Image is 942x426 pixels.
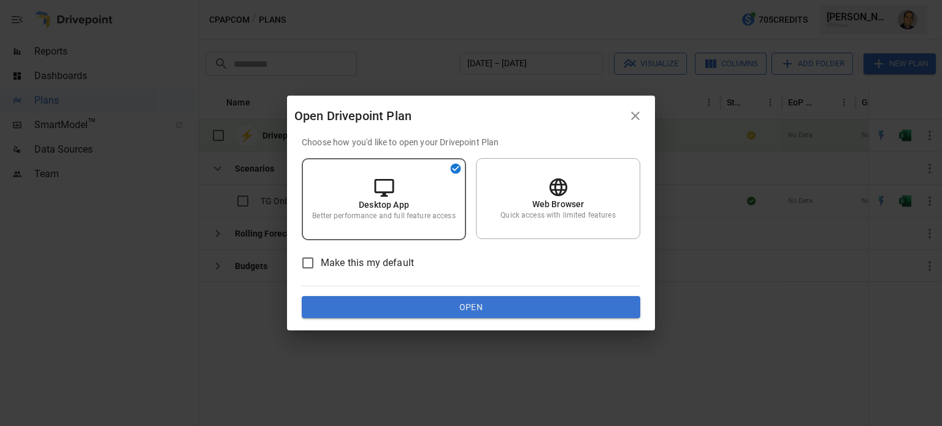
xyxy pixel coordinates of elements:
p: Web Browser [532,198,584,210]
button: Open [302,296,640,318]
p: Desktop App [359,199,409,211]
span: Make this my default [321,256,414,270]
p: Better performance and full feature access [312,211,455,221]
p: Choose how you'd like to open your Drivepoint Plan [302,136,640,148]
div: Open Drivepoint Plan [294,106,623,126]
p: Quick access with limited features [500,210,615,221]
